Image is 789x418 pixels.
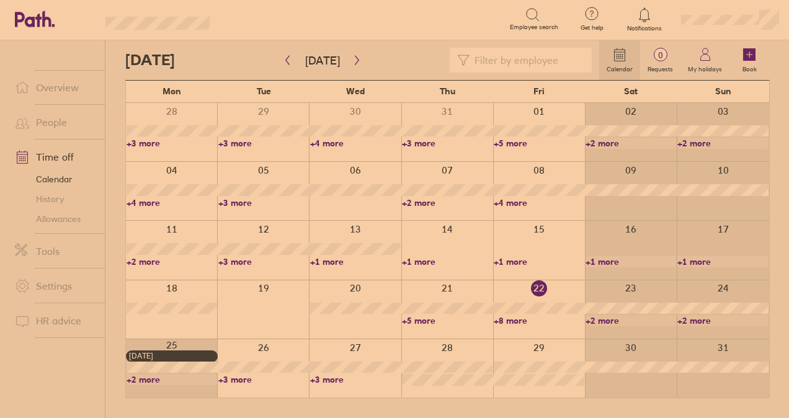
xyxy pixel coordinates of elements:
span: Notifications [625,25,665,32]
a: +1 more [494,256,584,267]
a: Notifications [625,6,665,32]
div: Search [243,13,275,24]
span: Wed [346,86,365,96]
a: +4 more [127,197,217,208]
a: +1 more [402,256,493,267]
a: +5 more [402,315,493,326]
span: Get help [572,24,612,32]
a: +1 more [677,256,768,267]
a: +3 more [218,374,309,385]
span: Sun [715,86,731,96]
a: +2 more [586,315,676,326]
a: +3 more [310,374,401,385]
a: HR advice [5,308,105,333]
a: +1 more [586,256,676,267]
a: Calendar [599,40,640,80]
a: +3 more [218,138,309,149]
label: Calendar [599,62,640,73]
a: +1 more [310,256,401,267]
a: History [5,189,105,209]
a: +2 more [402,197,493,208]
a: +2 more [677,138,768,149]
span: Tue [257,86,271,96]
span: 0 [640,50,680,60]
label: Requests [640,62,680,73]
a: +3 more [402,138,493,149]
a: People [5,110,105,135]
span: Fri [533,86,545,96]
a: +2 more [586,138,676,149]
a: +5 more [494,138,584,149]
a: 0Requests [640,40,680,80]
span: Mon [163,86,181,96]
a: Overview [5,75,105,100]
a: +8 more [494,315,584,326]
a: +2 more [677,315,768,326]
a: Allowances [5,209,105,229]
a: +4 more [494,197,584,208]
label: Book [735,62,764,73]
a: Tools [5,239,105,264]
span: Employee search [510,24,558,31]
a: Book [729,40,769,80]
div: [DATE] [129,352,215,360]
button: [DATE] [295,50,350,71]
a: Settings [5,273,105,298]
a: Calendar [5,169,105,189]
a: +3 more [218,197,309,208]
a: +2 more [127,256,217,267]
label: My holidays [680,62,729,73]
span: Thu [440,86,455,96]
a: Time off [5,145,105,169]
input: Filter by employee [470,48,584,72]
a: +3 more [218,256,309,267]
a: +4 more [310,138,401,149]
a: +2 more [127,374,217,385]
span: Sat [624,86,638,96]
a: My holidays [680,40,729,80]
a: +3 more [127,138,217,149]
